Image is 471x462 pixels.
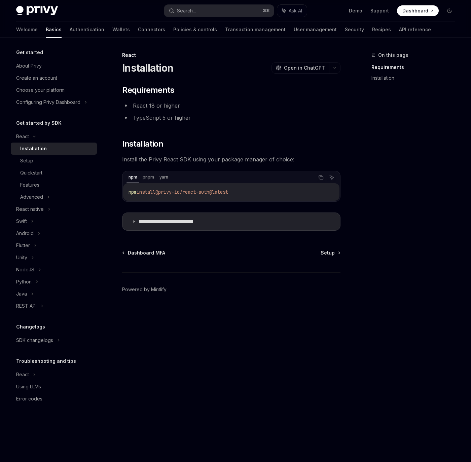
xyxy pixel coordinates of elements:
h5: Changelogs [16,323,45,331]
h5: Get started [16,48,43,56]
div: Swift [16,217,27,225]
a: Dashboard MFA [123,249,165,256]
h5: Troubleshooting and tips [16,357,76,365]
div: React [122,52,340,59]
h5: Get started by SDK [16,119,62,127]
span: Open in ChatGPT [284,65,325,71]
div: Unity [16,254,27,262]
a: About Privy [11,60,97,72]
a: Create an account [11,72,97,84]
div: yarn [157,173,170,181]
a: Choose your platform [11,84,97,96]
span: @privy-io/react-auth@latest [155,189,228,195]
div: Error codes [16,395,42,403]
img: dark logo [16,6,58,15]
div: NodeJS [16,266,34,274]
a: Installation [371,73,460,83]
div: Python [16,278,32,286]
div: npm [126,173,139,181]
div: React [16,371,29,379]
div: About Privy [16,62,42,70]
button: Search...⌘K [164,5,274,17]
div: Android [16,229,34,237]
button: Ask AI [277,5,307,17]
a: Setup [11,155,97,167]
div: pnpm [141,173,156,181]
div: Java [16,290,27,298]
a: Quickstart [11,167,97,179]
span: Setup [321,249,335,256]
span: Installation [122,139,163,149]
a: Support [370,7,389,14]
h1: Installation [122,62,173,74]
a: Connectors [138,22,165,38]
a: Welcome [16,22,38,38]
button: Toggle dark mode [444,5,455,16]
span: On this page [378,51,408,59]
a: API reference [399,22,431,38]
div: Search... [177,7,196,15]
div: Features [20,181,39,189]
a: Installation [11,143,97,155]
button: Ask AI [327,173,336,182]
a: Features [11,179,97,191]
span: Dashboard [402,7,428,14]
a: Policies & controls [173,22,217,38]
a: Demo [349,7,362,14]
li: TypeScript 5 or higher [122,113,340,122]
a: Using LLMs [11,381,97,393]
span: npm [129,189,137,195]
li: React 18 or higher [122,101,340,110]
button: Copy the contents from the code block [317,173,325,182]
a: Transaction management [225,22,286,38]
div: Create an account [16,74,57,82]
span: Requirements [122,85,174,95]
div: Using LLMs [16,383,41,391]
div: React [16,132,29,141]
span: install [137,189,155,195]
div: Quickstart [20,169,42,177]
a: Authentication [70,22,104,38]
div: Advanced [20,193,43,201]
a: User management [294,22,337,38]
span: Ask AI [289,7,302,14]
span: Dashboard MFA [128,249,165,256]
a: Dashboard [397,5,439,16]
div: React native [16,205,44,213]
a: Wallets [112,22,130,38]
span: Install the Privy React SDK using your package manager of choice: [122,155,340,164]
a: Basics [46,22,62,38]
div: Installation [20,145,47,153]
button: Open in ChatGPT [271,62,329,74]
div: Choose your platform [16,86,65,94]
a: Requirements [371,62,460,73]
div: Flutter [16,241,30,249]
div: SDK changelogs [16,336,53,344]
a: Setup [321,249,340,256]
div: Setup [20,157,33,165]
div: Configuring Privy Dashboard [16,98,80,106]
div: REST API [16,302,37,310]
a: Error codes [11,393,97,405]
a: Powered by Mintlify [122,286,167,293]
span: ⌘ K [263,8,270,13]
a: Recipes [372,22,391,38]
a: Security [345,22,364,38]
